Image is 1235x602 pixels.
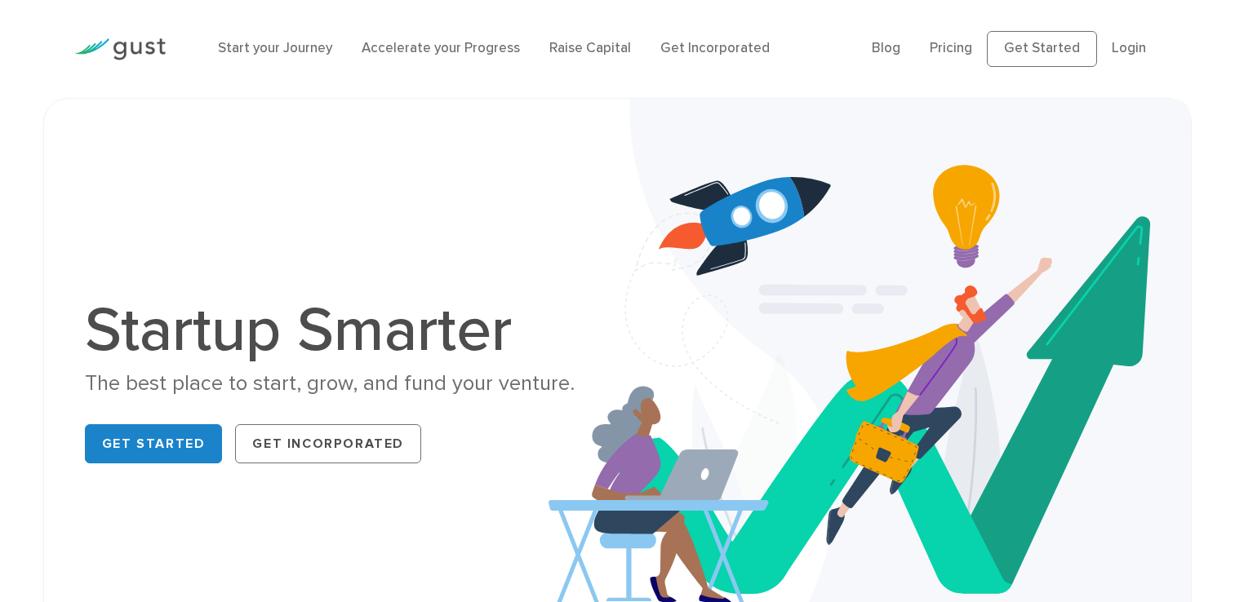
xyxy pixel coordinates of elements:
[235,424,421,463] a: Get Incorporated
[1112,40,1146,56] a: Login
[362,40,520,56] a: Accelerate your Progress
[74,38,166,60] img: Gust Logo
[85,299,606,361] h1: Startup Smarter
[218,40,332,56] a: Start your Journey
[872,40,900,56] a: Blog
[930,40,972,56] a: Pricing
[987,31,1097,67] a: Get Started
[85,370,606,398] div: The best place to start, grow, and fund your venture.
[660,40,770,56] a: Get Incorporated
[85,424,223,463] a: Get Started
[549,40,631,56] a: Raise Capital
